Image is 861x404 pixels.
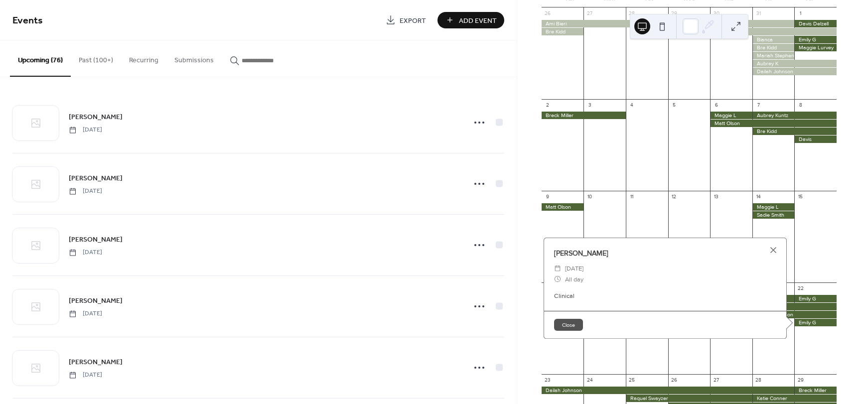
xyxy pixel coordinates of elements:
span: [PERSON_NAME] [69,357,123,368]
div: Breck Miller [542,112,626,119]
button: Close [554,319,583,331]
button: Upcoming (76) [10,40,71,77]
div: Maggie L [710,112,752,119]
div: Matt Olson [542,203,584,211]
span: [DATE] [69,371,102,380]
div: Aubrey K [752,60,837,67]
div: 23 [544,377,551,384]
div: 5 [671,102,678,109]
div: Katie Conner [752,395,837,402]
div: 31 [755,10,762,17]
div: Emily G [794,319,837,326]
div: Davis Delzell [794,20,837,27]
div: 29 [671,10,678,17]
div: Mariah Stephenson [752,52,795,59]
div: 26 [671,377,678,384]
div: 24 [586,377,593,384]
div: 27 [586,10,593,17]
div: ​ [554,274,561,284]
div: 27 [713,377,720,384]
div: Bianca [752,36,795,43]
div: Dailah Johnson [542,387,795,394]
div: Dailah Johnson [752,68,837,75]
div: 29 [797,377,804,384]
div: 11 [628,193,635,200]
span: [DATE] [565,263,583,273]
div: 25 [628,377,635,384]
div: Dailah Johnson [752,311,837,318]
div: Bre Kidd [752,128,837,135]
span: Events [12,11,43,30]
div: Clinical [544,291,786,301]
div: 7 [755,102,762,109]
div: Emily G [794,36,837,43]
span: [PERSON_NAME] [69,296,123,306]
div: 10 [586,193,593,200]
button: Submissions [166,40,222,76]
div: Breck Miller [794,387,837,394]
div: Sadie Smith [752,211,795,219]
button: Recurring [121,40,166,76]
span: [DATE] [69,309,102,318]
div: 30 [713,10,720,17]
span: [DATE] [69,187,102,196]
span: Add Event [459,15,497,26]
a: [PERSON_NAME] [69,111,123,123]
div: 6 [713,102,720,109]
div: Aubrey Kuntz [752,112,837,119]
span: Export [400,15,426,26]
div: 2 [544,102,551,109]
div: 22 [797,285,804,292]
div: 4 [628,102,635,109]
span: [PERSON_NAME] [69,235,123,245]
div: Breck Miller [710,28,837,35]
div: 8 [797,102,804,109]
span: [PERSON_NAME] [69,173,123,184]
a: [PERSON_NAME] [69,356,123,368]
div: Emily G [794,295,837,302]
div: Matt Olson [710,120,837,127]
a: [PERSON_NAME] [69,172,123,184]
span: [DATE] [69,248,102,257]
div: Raquel Swayzer [626,395,752,402]
div: 28 [755,377,762,384]
button: Past (100+) [71,40,121,76]
div: Maggie L [752,203,795,211]
div: 12 [671,193,678,200]
button: Add Event [437,12,504,28]
span: [PERSON_NAME] [69,112,123,123]
div: 28 [628,10,635,17]
a: Export [378,12,433,28]
div: 3 [586,102,593,109]
div: 1 [797,10,804,17]
div: Davis [794,135,837,143]
a: [PERSON_NAME] [69,234,123,245]
div: Maggie Lurvey [794,44,837,51]
div: 13 [713,193,720,200]
a: [PERSON_NAME] [69,295,123,306]
div: 9 [544,193,551,200]
div: 14 [755,193,762,200]
div: [PERSON_NAME] [544,248,786,259]
div: Bre Kidd [752,44,795,51]
div: 15 [797,193,804,200]
span: [DATE] [69,126,102,135]
div: Bre Kidd [542,28,584,35]
div: 26 [544,10,551,17]
div: Ami Bieri [542,20,795,27]
div: ​ [554,263,561,273]
span: All day [565,274,583,284]
div: Davis Delzell [752,303,837,310]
